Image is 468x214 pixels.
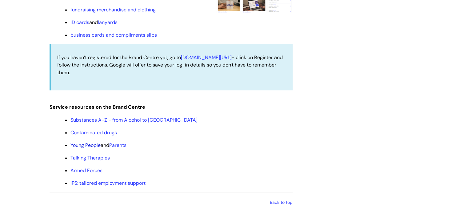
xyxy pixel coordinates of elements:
[98,19,118,26] a: lanyards
[70,180,146,186] a: IPS: tailored employment support
[70,32,157,38] a: business cards and compliments slips
[70,142,101,148] a: Young People
[109,142,126,148] a: Parents
[70,6,156,13] a: fundraising merchandise and clothing
[270,200,293,205] a: Back to top
[70,19,118,26] span: and
[70,167,102,174] a: Armed Forces
[70,129,117,136] a: Contaminated drugs
[50,104,145,110] span: Service resources on the Brand Centre
[57,54,283,76] span: If you haven’t registered for the Brand Centre yet, go to - click on Register and follow the inst...
[70,155,110,161] a: Talking Therapies
[181,54,232,61] a: [DOMAIN_NAME][URL]
[70,117,198,123] a: Substances A-Z - from Alcohol to [GEOGRAPHIC_DATA]
[70,19,89,26] a: ID cards
[70,142,126,148] span: and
